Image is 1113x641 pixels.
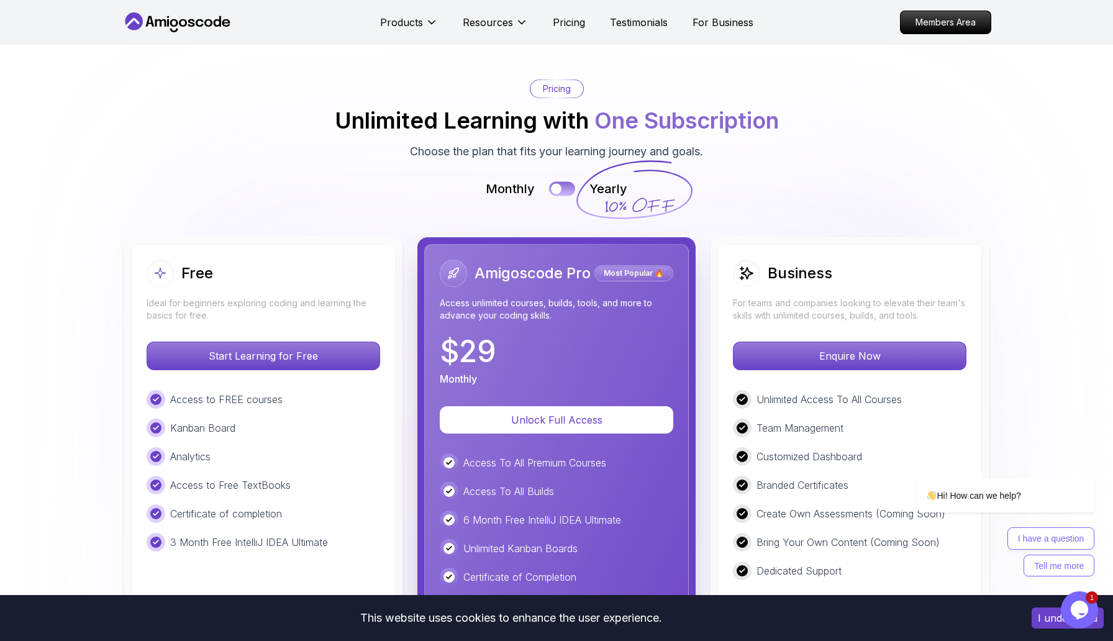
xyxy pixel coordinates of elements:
[733,342,966,370] button: Enquire Now
[693,15,753,30] a: For Business
[734,342,966,370] p: Enquire Now
[463,570,576,584] p: Certificate of Completion
[463,455,606,470] p: Access To All Premium Courses
[733,297,966,322] p: For teams and companies looking to elevate their team's skills with unlimited courses, builds, an...
[170,421,235,435] p: Kanban Board
[756,563,842,578] p: Dedicated Support
[543,83,571,95] p: Pricing
[756,392,902,407] p: Unlimited Access To All Courses
[486,180,535,198] p: Monthly
[596,267,671,280] p: Most Popular 🔥
[594,107,779,134] span: One Subscription
[877,366,1101,585] iframe: chat widget
[147,297,380,322] p: Ideal for beginners exploring coding and learning the basics for free.
[463,541,578,556] p: Unlimited Kanban Boards
[475,263,591,283] h2: Amigoscode Pro
[380,15,438,40] button: Products
[455,412,658,427] p: Unlock Full Access
[440,337,496,366] p: $ 29
[733,350,966,362] a: Enquire Now
[901,11,991,34] p: Members Area
[756,506,945,521] p: Create Own Assessments (Coming Soon)
[170,449,211,464] p: Analytics
[440,406,673,434] button: Unlock Full Access
[170,478,291,493] p: Access to Free TextBooks
[9,604,1013,632] div: This website uses cookies to enhance the user experience.
[768,263,832,283] h2: Business
[335,108,779,133] h2: Unlimited Learning with
[440,414,673,426] a: Unlock Full Access
[170,392,283,407] p: Access to FREE courses
[170,506,282,521] p: Certificate of completion
[380,15,423,30] p: Products
[900,11,991,34] a: Members Area
[440,297,673,322] p: Access unlimited courses, builds, tools, and more to advance your coding skills.
[610,15,668,30] a: Testimonials
[553,15,585,30] a: Pricing
[147,342,380,370] button: Start Learning for Free
[463,484,554,499] p: Access To All Builds
[756,535,940,550] p: Bring Your Own Content (Coming Soon)
[463,15,528,40] button: Resources
[756,478,848,493] p: Branded Certificates
[463,15,513,30] p: Resources
[756,449,862,464] p: Customized Dashboard
[181,263,213,283] h2: Free
[147,342,379,370] p: Start Learning for Free
[463,512,621,527] p: 6 Month Free IntelliJ IDEA Ultimate
[1061,591,1101,629] iframe: chat widget
[170,535,328,550] p: 3 Month Free IntelliJ IDEA Ultimate
[147,350,380,362] a: Start Learning for Free
[1032,607,1104,629] button: Accept cookies
[440,371,477,386] p: Monthly
[410,143,703,160] p: Choose the plan that fits your learning journey and goals.
[756,421,843,435] p: Team Management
